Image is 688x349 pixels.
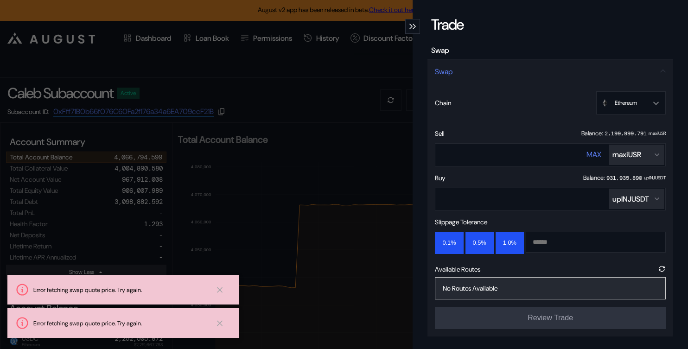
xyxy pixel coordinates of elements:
div: 931,935.890 [606,174,642,182]
div: maxiUSR [649,131,666,136]
div: maxiUSR [612,150,641,159]
div: upINJUSDT [612,194,649,204]
button: Review Trade [435,307,666,329]
img: svg+xml,%3c [601,99,609,107]
button: Open menu for selecting token for payment [609,145,664,165]
div: Swap [431,45,449,55]
div: Balance: [583,174,605,182]
div: Slippage Tolerance [435,218,487,226]
div: Balance: [581,130,603,137]
button: 0.5% [465,232,494,254]
button: MAX [586,144,601,166]
div: Error fetching swap quote price. Try again. [33,286,208,294]
button: 0.1% [435,232,463,254]
button: Open menu for selecting token for payment [609,189,664,209]
div: upINJUSDT [644,175,666,181]
button: Open menu [596,91,666,114]
div: Error fetching swap quote price. Try again. [33,319,208,327]
div: Chain [435,99,451,107]
div: Swap [435,67,452,76]
div: 2,199,999.791 [605,130,647,137]
div: Trade [431,15,463,34]
div: Sell [435,129,445,138]
div: MAX [586,150,601,159]
div: Buy [435,174,445,182]
div: No Routes Available [443,284,497,292]
div: Available Routes [435,261,480,277]
button: 1.0% [496,232,524,254]
div: Ethereum [603,99,637,107]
